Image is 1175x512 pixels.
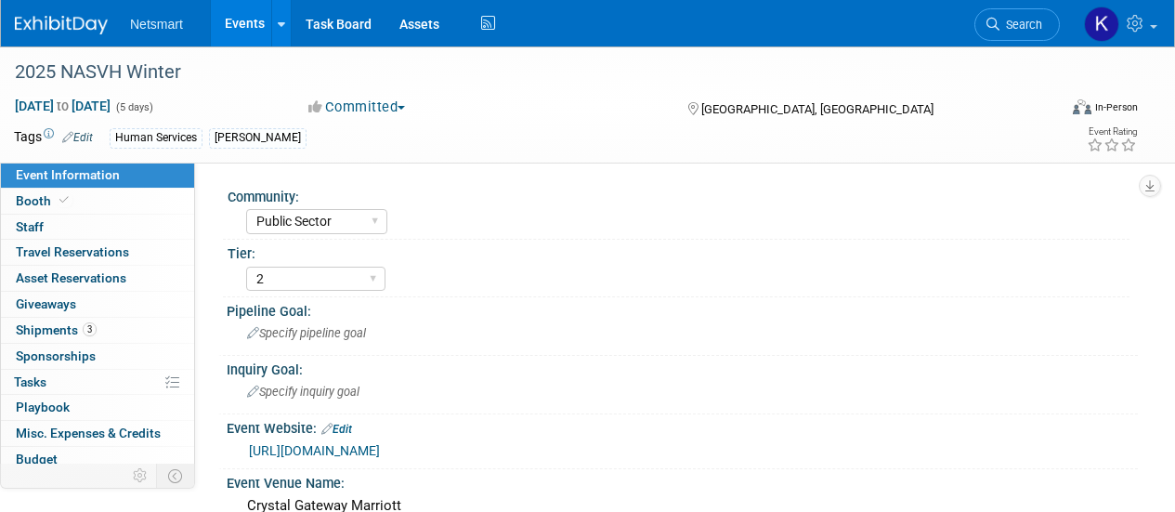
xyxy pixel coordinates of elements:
[227,297,1138,321] div: Pipeline Goal:
[16,270,126,285] span: Asset Reservations
[1,189,194,214] a: Booth
[124,464,157,488] td: Personalize Event Tab Strip
[83,322,97,336] span: 3
[228,183,1129,206] div: Community:
[209,128,307,148] div: [PERSON_NAME]
[1,292,194,317] a: Giveaways
[1,215,194,240] a: Staff
[16,426,161,440] span: Misc. Expenses & Credits
[1,370,194,395] a: Tasks
[15,16,108,34] img: ExhibitDay
[1084,7,1119,42] img: Kaitlyn Woicke
[16,452,58,466] span: Budget
[114,101,153,113] span: (5 days)
[16,322,97,337] span: Shipments
[16,193,72,208] span: Booth
[1,421,194,446] a: Misc. Expenses & Credits
[16,219,44,234] span: Staff
[59,195,69,205] i: Booth reservation complete
[1087,127,1137,137] div: Event Rating
[1,395,194,420] a: Playbook
[701,102,933,116] span: [GEOGRAPHIC_DATA], [GEOGRAPHIC_DATA]
[54,98,72,113] span: to
[110,128,202,148] div: Human Services
[16,400,70,414] span: Playbook
[321,423,352,436] a: Edit
[16,167,120,182] span: Event Information
[16,296,76,311] span: Giveaways
[16,348,96,363] span: Sponsorships
[16,244,129,259] span: Travel Reservations
[157,464,195,488] td: Toggle Event Tabs
[1,266,194,291] a: Asset Reservations
[227,469,1138,492] div: Event Venue Name:
[130,17,183,32] span: Netsmart
[1094,100,1138,114] div: In-Person
[302,98,412,117] button: Committed
[228,240,1129,263] div: Tier:
[1,163,194,188] a: Event Information
[974,8,1060,41] a: Search
[247,326,366,340] span: Specify pipeline goal
[999,18,1042,32] span: Search
[1,447,194,472] a: Budget
[62,131,93,144] a: Edit
[14,374,46,389] span: Tasks
[14,98,111,114] span: [DATE] [DATE]
[249,443,380,458] a: [URL][DOMAIN_NAME]
[247,385,359,399] span: Specify inquiry goal
[14,127,93,149] td: Tags
[227,356,1138,379] div: Inquiry Goal:
[1,318,194,343] a: Shipments3
[973,97,1138,125] div: Event Format
[8,56,1042,89] div: 2025 NASVH Winter​
[1,240,194,265] a: Travel Reservations
[1073,99,1091,114] img: Format-Inperson.png
[227,414,1138,439] div: Event Website:
[1,344,194,369] a: Sponsorships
